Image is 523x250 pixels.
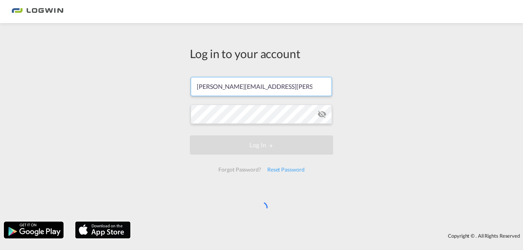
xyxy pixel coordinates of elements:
[317,110,327,119] md-icon: icon-eye-off
[74,221,131,239] img: apple.png
[12,3,64,20] img: bc73a0e0d8c111efacd525e4c8ad7d32.png
[3,221,64,239] img: google.png
[190,45,333,62] div: Log in to your account
[191,77,332,96] input: Enter email/phone number
[134,229,523,242] div: Copyright © . All Rights Reserved
[264,163,308,177] div: Reset Password
[190,135,333,155] button: LOGIN
[215,163,264,177] div: Forgot Password?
